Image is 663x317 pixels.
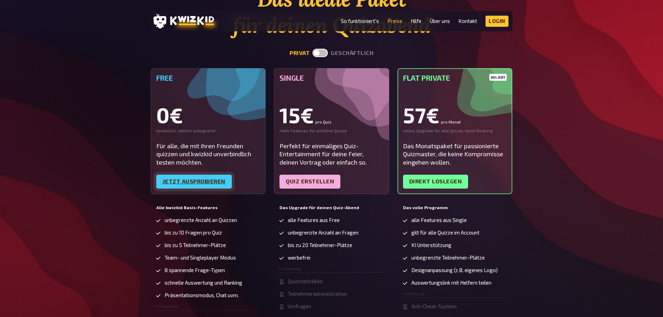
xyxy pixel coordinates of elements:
[403,128,507,134] div: volles Upgrade für alle Quizze, keine Bindung
[156,74,260,82] h5: Free
[403,205,507,210] h5: Das volle Programm
[279,104,384,125] div: 15€
[278,267,301,271] span: In Entwicklung
[165,230,222,236] span: bis zu 10 Fragen pro Quiz
[156,104,260,125] div: 0€
[279,205,384,210] h5: Das Upgrade für deinen Quiz-Abend
[411,230,480,236] span: gilt für alle Quizze im Account
[403,175,468,189] a: Direkt loslegen
[288,255,310,261] span: werbefrei
[290,50,310,56] button: privat
[411,18,421,24] a: Hilfe
[165,280,242,286] span: schnelle Auswertung und Ranking
[441,120,461,124] small: pro Monat
[279,142,384,166] div: Perfekt für einmaliges Quiz-Entertainment für deine Feier, deinen Vortrag oder einfach so.
[411,267,498,273] span: Designanpassung (z.B. eigenes Logo)
[165,267,225,273] span: 8 spannende Frage-Typen
[279,74,384,82] h5: Single
[315,120,331,124] small: pro Quiz
[341,18,379,24] a: So funktioniert's
[458,18,477,24] a: Kontakt
[402,292,424,296] span: In Entwicklung
[288,303,311,309] span: Umfragen
[279,128,384,134] div: mehr Features für einzelne Quizze
[411,303,457,309] span: Anti-Cheat-System
[411,280,491,286] span: Auswertungslink mit Helfern teilen
[165,255,236,261] span: Team- und Singleplayer Modus
[403,142,507,166] div: Das Monatspaket für passionierte Quizmaster, die keine Kompromisse eingehen wollen.
[430,18,450,24] a: Über uns
[411,217,467,223] span: alle Features aus Single
[331,50,373,56] button: geschäftlich
[156,205,260,210] h5: Alle kwizkid Basis-Features
[165,292,239,298] span: Präsentationsmodus, Chat uvm.
[387,18,402,24] a: Preise
[156,175,232,189] a: Jetzt ausprobieren
[403,74,507,82] h5: Flat Private
[288,278,323,284] span: Quizstatistiken
[288,291,347,297] span: Teilnehmeradministration
[411,255,485,261] span: unbegrenzte Teilnehmer-Plätze
[279,175,340,189] a: Quiz erstellen
[288,217,340,223] span: alle Features aus Free
[288,242,352,248] span: bis zu 20 Teilnehmer-Plätze
[156,128,260,134] div: kostenlos, zeitlich unbegrenzt
[411,242,451,248] span: KI Unterstützung
[155,305,177,308] span: In Entwicklung
[486,16,508,27] a: Login
[165,242,226,248] span: bis zu 5 Teilnehmer-Plätze
[165,217,237,223] span: unbegrenzte Anzahl an Quizzen
[403,104,507,125] div: 57€
[288,230,358,236] span: unbegrenzte Anzahl an Fragen
[156,142,260,166] div: Für alle, die mit ihren Freunden quizzen und kwizkid unverbindlich testen möchten.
